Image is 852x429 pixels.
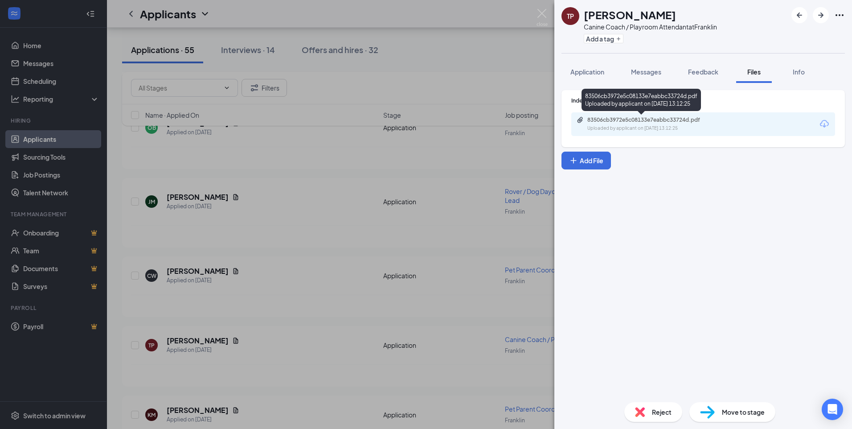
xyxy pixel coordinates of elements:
span: Feedback [688,68,718,76]
span: Move to stage [722,407,765,417]
span: Files [747,68,761,76]
span: Messages [631,68,661,76]
button: Add FilePlus [561,152,611,169]
svg: ArrowRight [815,10,826,21]
h1: [PERSON_NAME] [584,7,676,22]
div: TP [567,12,574,21]
button: ArrowLeftNew [791,7,807,23]
button: PlusAdd a tag [584,34,623,43]
svg: ArrowLeftNew [794,10,805,21]
svg: Plus [569,156,578,165]
span: Application [570,68,604,76]
div: Canine Coach / Playroom Attendant at Franklin [584,22,717,31]
svg: Plus [616,36,621,41]
div: 83506cb3972e5c08133e7eabbc33724d.pdf Uploaded by applicant on [DATE] 13:12:25 [582,89,701,111]
div: Open Intercom Messenger [822,399,843,420]
span: Reject [652,407,672,417]
span: Info [793,68,805,76]
button: ArrowRight [813,7,829,23]
div: 83506cb3972e5c08133e7eabbc33724d.pdf [587,116,712,124]
div: Uploaded by applicant on [DATE] 13:12:25 [587,125,721,132]
svg: Ellipses [834,10,845,21]
a: Paperclip83506cb3972e5c08133e7eabbc33724d.pdfUploaded by applicant on [DATE] 13:12:25 [577,116,721,132]
svg: Download [819,119,830,129]
div: Indeed Resume [571,97,835,104]
svg: Paperclip [577,116,584,124]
